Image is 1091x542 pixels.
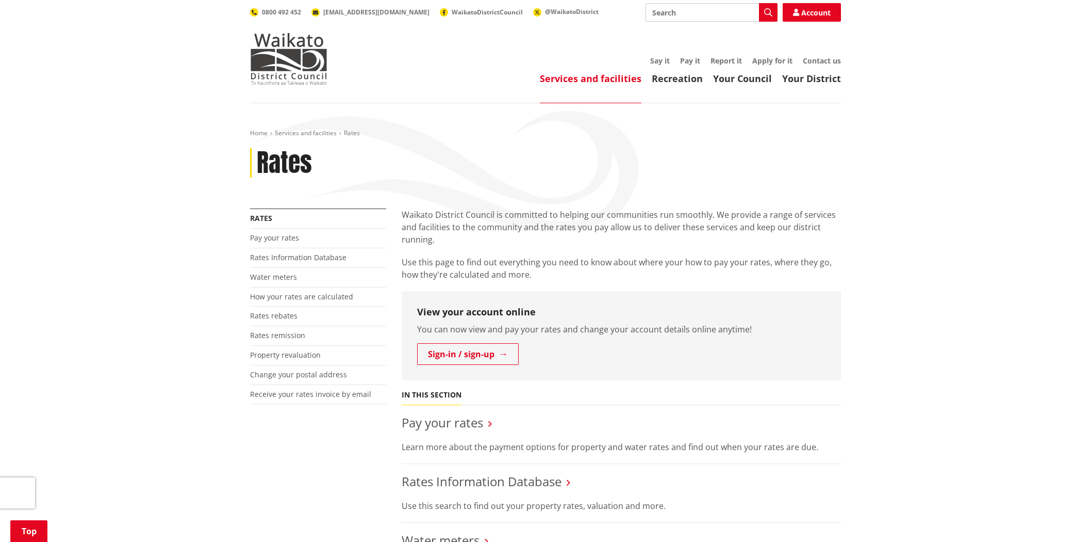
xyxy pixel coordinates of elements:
a: Water meters [250,272,297,282]
p: Learn more about the payment options for property and water rates and find out when your rates ar... [402,441,841,453]
h1: Rates [257,148,312,178]
h5: In this section [402,391,461,400]
a: Pay your rates [250,233,299,243]
a: Pay your rates [402,414,483,431]
p: Use this page to find out everything you need to know about where your how to pay your rates, whe... [402,256,841,281]
a: Contact us [803,56,841,66]
a: Rates Information Database [402,473,561,490]
a: Pay it [680,56,700,66]
a: Recreation [652,72,703,85]
a: Rates Information Database [250,252,346,262]
a: Say it [650,56,670,66]
a: Account [783,3,841,22]
a: How your rates are calculated [250,292,353,301]
a: @WaikatoDistrict [533,7,599,16]
a: Services and facilities [275,129,337,137]
a: Rates [250,213,272,223]
span: @WaikatoDistrict [545,7,599,16]
nav: breadcrumb [250,129,841,138]
a: Report it [710,56,742,66]
a: Rates remission [250,330,305,340]
p: You can now view and pay your rates and change your account details online anytime! [417,323,825,336]
p: Use this search to find out your property rates, valuation and more. [402,500,841,512]
a: Sign-in / sign-up [417,343,519,365]
span: WaikatoDistrictCouncil [452,8,523,17]
a: Property revaluation [250,350,321,360]
span: Rates [344,129,360,137]
p: Waikato District Council is committed to helping our communities run smoothly. We provide a range... [402,209,841,246]
h3: View your account online [417,307,825,318]
a: Change your postal address [250,370,347,379]
a: Rates rebates [250,311,297,321]
a: Apply for it [752,56,792,66]
a: Receive your rates invoice by email [250,389,371,399]
a: Home [250,129,268,137]
a: 0800 492 452 [250,8,301,17]
a: Your Council [713,72,772,85]
span: [EMAIL_ADDRESS][DOMAIN_NAME] [323,8,429,17]
input: Search input [646,3,778,22]
a: WaikatoDistrictCouncil [440,8,523,17]
img: Waikato District Council - Te Kaunihera aa Takiwaa o Waikato [250,33,327,85]
a: Your District [782,72,841,85]
a: Top [10,520,47,542]
span: 0800 492 452 [262,8,301,17]
a: [EMAIL_ADDRESS][DOMAIN_NAME] [311,8,429,17]
a: Services and facilities [540,72,641,85]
